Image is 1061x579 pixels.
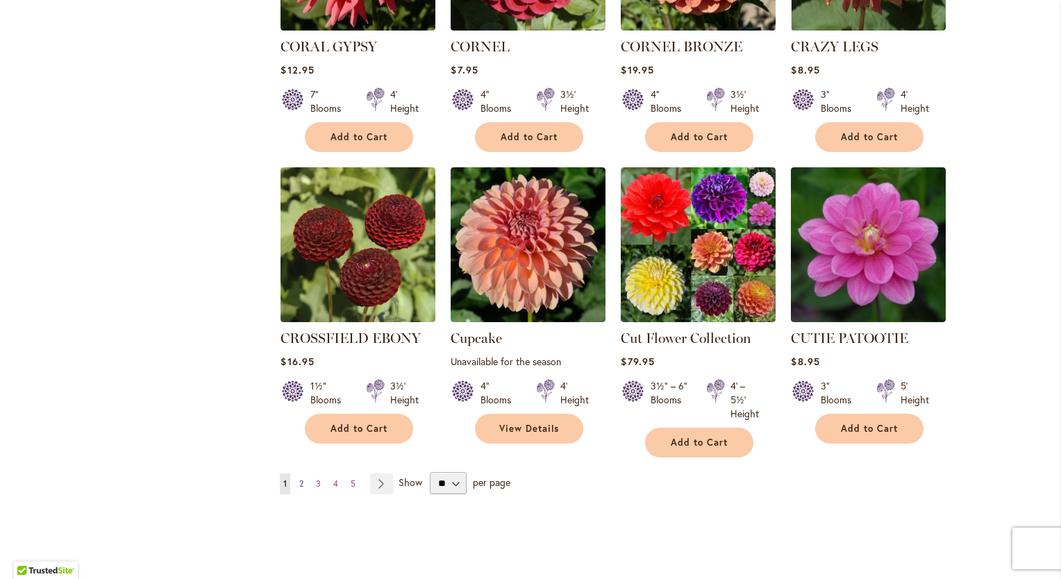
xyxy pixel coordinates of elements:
[671,437,728,448] span: Add to Cart
[390,379,419,407] div: 3½' Height
[281,312,435,325] a: CROSSFIELD EBONY
[281,63,314,76] span: $12.95
[791,312,946,325] a: CUTIE PATOOTIE
[305,122,413,152] button: Add to Cart
[281,167,435,322] img: CROSSFIELD EBONY
[299,478,303,489] span: 2
[821,87,860,115] div: 3" Blooms
[499,423,559,435] span: View Details
[791,38,878,55] a: CRAZY LEGS
[331,131,387,143] span: Add to Cart
[451,355,605,368] p: Unavailable for the season
[621,330,751,346] a: Cut Flower Collection
[501,131,558,143] span: Add to Cart
[330,473,342,494] a: 4
[645,122,753,152] button: Add to Cart
[451,330,502,346] a: Cupcake
[560,87,589,115] div: 3½' Height
[560,379,589,407] div: 4' Height
[281,38,377,55] a: CORAL GYPSY
[305,414,413,444] button: Add to Cart
[621,312,776,325] a: CUT FLOWER COLLECTION
[821,379,860,407] div: 3" Blooms
[841,423,898,435] span: Add to Cart
[475,414,583,444] a: View Details
[451,312,605,325] a: Cupcake
[310,379,349,407] div: 1½" Blooms
[351,478,356,489] span: 5
[481,87,519,115] div: 4" Blooms
[621,167,776,322] img: CUT FLOWER COLLECTION
[473,476,510,489] span: per page
[621,355,654,368] span: $79.95
[730,87,759,115] div: 3½' Height
[901,379,929,407] div: 5' Height
[481,379,519,407] div: 4" Blooms
[331,423,387,435] span: Add to Cart
[791,355,819,368] span: $8.95
[390,87,419,115] div: 4' Height
[841,131,898,143] span: Add to Cart
[621,20,776,33] a: CORNEL BRONZE
[283,478,287,489] span: 1
[281,20,435,33] a: CORAL GYPSY
[296,473,307,494] a: 2
[671,131,728,143] span: Add to Cart
[475,122,583,152] button: Add to Cart
[312,473,324,494] a: 3
[621,38,742,55] a: CORNEL BRONZE
[815,414,924,444] button: Add to Cart
[451,167,605,322] img: Cupcake
[791,20,946,33] a: CRAZY LEGS
[10,530,49,569] iframe: Launch Accessibility Center
[451,20,605,33] a: CORNEL
[399,476,422,489] span: Show
[815,122,924,152] button: Add to Cart
[651,87,690,115] div: 4" Blooms
[651,379,690,421] div: 3½" – 6" Blooms
[621,63,653,76] span: $19.95
[281,355,314,368] span: $16.95
[281,330,421,346] a: CROSSFIELD EBONY
[316,478,321,489] span: 3
[791,330,908,346] a: CUTIE PATOOTIE
[333,478,338,489] span: 4
[791,167,946,322] img: CUTIE PATOOTIE
[451,63,478,76] span: $7.95
[730,379,759,421] div: 4' – 5½' Height
[451,38,510,55] a: CORNEL
[310,87,349,115] div: 7" Blooms
[645,428,753,458] button: Add to Cart
[347,473,359,494] a: 5
[791,63,819,76] span: $8.95
[901,87,929,115] div: 4' Height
